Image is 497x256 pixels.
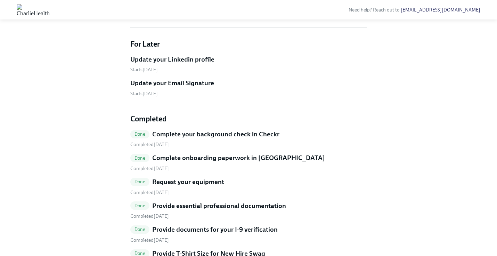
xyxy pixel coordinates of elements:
h4: Completed [130,114,367,124]
span: Done [130,179,149,184]
span: Done [130,131,149,137]
a: Update your Linkedin profileStarts[DATE] [130,55,367,73]
span: Done [130,203,149,208]
h5: Request your equipment [152,177,224,186]
span: Need help? Reach out to [349,7,480,13]
h5: Complete onboarding paperwork in [GEOGRAPHIC_DATA] [152,153,325,162]
span: Friday, August 22nd 2025, 3:57 pm [130,213,169,219]
a: DoneComplete your background check in Checkr Completed[DATE] [130,130,367,148]
h4: For Later [130,39,367,49]
h5: Update your Linkedin profile [130,55,214,64]
a: DoneRequest your equipment Completed[DATE] [130,177,367,196]
a: DoneComplete onboarding paperwork in [GEOGRAPHIC_DATA] Completed[DATE] [130,153,367,172]
span: Monday, September 8th 2025, 10:00 am [130,67,158,73]
span: Done [130,227,149,232]
h5: Provide essential professional documentation [152,201,286,210]
span: Tuesday, August 12th 2025, 12:16 pm [130,190,169,195]
h5: Provide documents for your I-9 verification [152,225,278,234]
span: Tuesday, August 19th 2025, 10:39 am [130,237,169,243]
span: Monday, September 8th 2025, 10:00 am [130,91,158,97]
span: Done [130,155,149,161]
h5: Update your Email Signature [130,79,214,88]
a: Update your Email SignatureStarts[DATE] [130,79,367,97]
a: DoneProvide essential professional documentation Completed[DATE] [130,201,367,220]
a: DoneProvide documents for your I-9 verification Completed[DATE] [130,225,367,243]
span: Tuesday, August 12th 2025, 12:16 pm [130,142,169,147]
span: Done [130,251,149,256]
img: CharlieHealth [17,4,50,15]
span: Tuesday, August 12th 2025, 12:16 pm [130,166,169,171]
a: [EMAIL_ADDRESS][DOMAIN_NAME] [401,7,480,13]
h5: Complete your background check in Checkr [152,130,279,139]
